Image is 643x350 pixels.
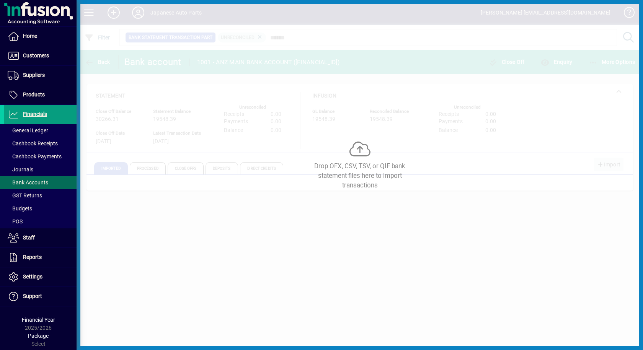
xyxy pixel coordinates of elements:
span: Support [23,293,42,299]
span: Suppliers [23,72,45,78]
span: General Ledger [8,127,48,133]
span: Products [23,91,45,98]
a: GST Returns [4,189,77,202]
a: Journals [4,163,77,176]
a: Home [4,27,77,46]
span: Financials [23,111,47,117]
span: GST Returns [8,192,42,199]
span: Settings [23,273,42,280]
a: Suppliers [4,66,77,85]
span: Bank Accounts [8,179,48,186]
a: Cashbook Receipts [4,137,77,150]
a: Support [4,287,77,306]
span: Staff [23,234,35,241]
span: Financial Year [22,317,55,323]
a: Cashbook Payments [4,150,77,163]
span: Cashbook Payments [8,153,62,160]
span: Home [23,33,37,39]
span: Budgets [8,205,32,212]
span: Journals [8,166,33,173]
a: Customers [4,46,77,65]
span: POS [8,218,23,225]
a: POS [4,215,77,228]
a: Settings [4,267,77,287]
span: Customers [23,52,49,59]
a: Bank Accounts [4,176,77,189]
a: Products [4,85,77,104]
a: General Ledger [4,124,77,137]
span: Cashbook Receipts [8,140,58,147]
a: Reports [4,248,77,267]
a: Staff [4,228,77,247]
span: Reports [23,254,42,260]
span: Package [28,333,49,339]
a: Budgets [4,202,77,215]
div: Drop OFX, CSV, TSV, or QIF bank statement files here to import transactions [302,161,417,190]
